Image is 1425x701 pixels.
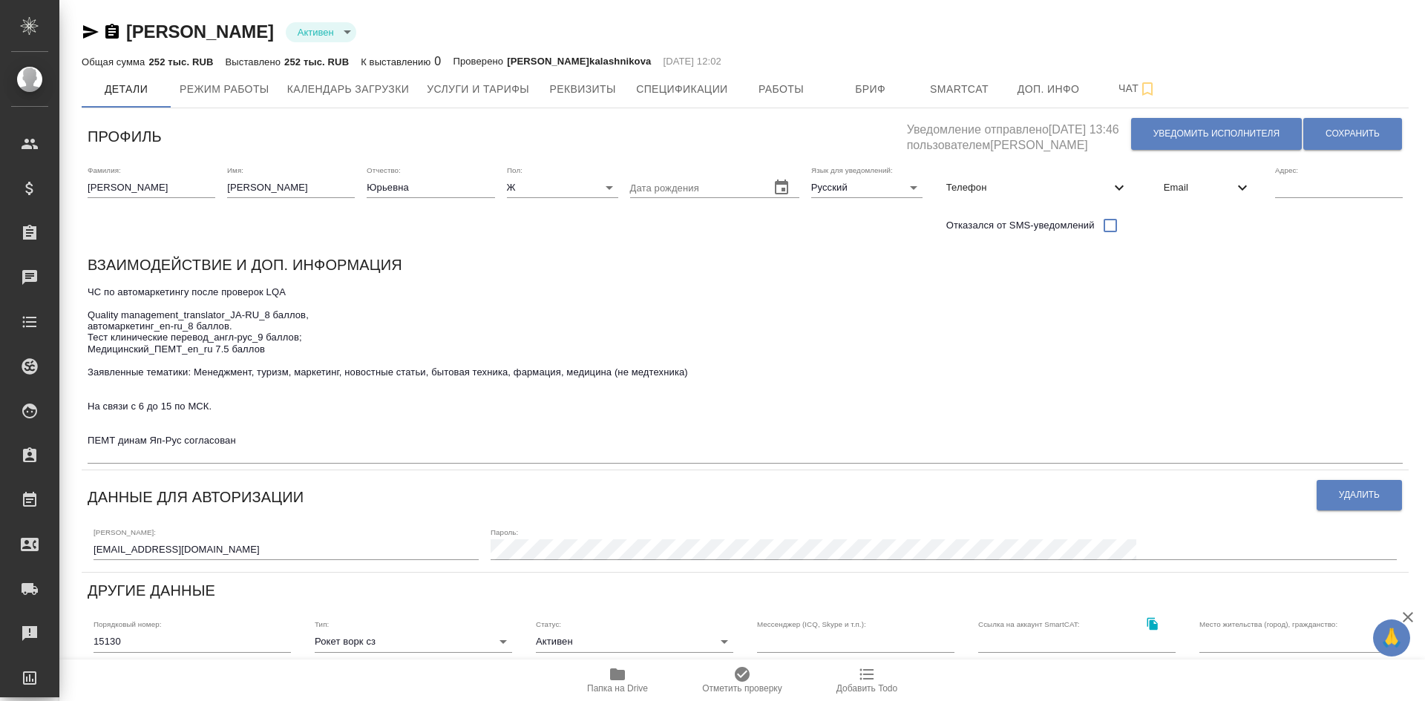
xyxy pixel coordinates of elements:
span: Услуги и тарифы [427,80,529,99]
label: Имя: [227,166,243,174]
label: Отчество: [367,166,401,174]
label: Порядковый номер: [94,621,161,628]
h6: Взаимодействие и доп. информация [88,253,402,277]
span: Добавить Todo [836,683,897,694]
button: Добавить Todo [805,659,929,701]
h6: Данные для авторизации [88,485,304,509]
span: Email [1164,180,1234,195]
label: Пароль: [491,528,518,536]
span: Папка на Drive [587,683,648,694]
label: [PERSON_NAME]: [94,528,156,536]
label: Тип: [315,621,329,628]
span: Спецификации [636,80,727,99]
div: Email [1152,171,1263,204]
p: 252 тыс. RUB [284,56,349,68]
span: Отказался от SMS-уведомлений [946,218,1095,233]
span: Доп. инфо [1013,80,1084,99]
span: Чат [1102,79,1173,98]
button: Активен [293,26,338,39]
button: Отметить проверку [680,659,805,701]
svg: Подписаться [1139,80,1156,98]
button: Скопировать ссылку для ЯМессенджера [82,23,99,41]
label: Фамилия: [88,166,121,174]
p: [PERSON_NAME]kalashnikova [507,54,651,69]
p: [DATE] 12:02 [663,54,721,69]
h5: Уведомление отправлено [DATE] 13:46 пользователем [PERSON_NAME] [907,114,1130,154]
div: Активен [536,631,733,652]
div: 0 [361,53,441,70]
div: Рокет ворк сз [315,631,512,652]
label: Ссылка на аккаунт SmartCAT: [978,621,1080,628]
button: Уведомить исполнителя [1131,118,1302,150]
span: Smartcat [924,80,995,99]
label: Статус: [536,621,561,628]
div: Ж [507,177,618,198]
span: Уведомить исполнителя [1153,128,1280,140]
span: Реквизиты [547,80,618,99]
p: 252 тыс. RUB [148,56,213,68]
p: Выставлено [226,56,285,68]
a: [PERSON_NAME] [126,22,274,42]
button: Удалить [1317,480,1402,510]
h6: Профиль [88,125,162,148]
h6: Другие данные [88,579,215,602]
div: Телефон [934,171,1140,204]
textarea: ЧС по автомаркетингу после проверок LQA Quality management_translator_JA-RU_8 баллов, автомаркети... [88,286,1403,458]
span: 🙏 [1379,622,1404,654]
button: Скопировать ссылку [1137,608,1167,639]
label: Язык для уведомлений: [811,166,893,174]
span: Телефон [946,180,1110,195]
div: Русский [811,177,923,198]
p: К выставлению [361,56,434,68]
button: Папка на Drive [555,659,680,701]
span: Работы [746,80,817,99]
label: Мессенджер (ICQ, Skype и т.п.): [757,621,866,628]
span: Детали [91,80,162,99]
label: Адрес: [1275,166,1298,174]
span: Сохранить [1326,128,1380,140]
span: Режим работы [180,80,269,99]
button: 🙏 [1373,619,1410,656]
span: Бриф [835,80,906,99]
span: Удалить [1339,489,1380,501]
div: Активен [286,22,356,42]
button: Сохранить [1303,118,1402,150]
label: Место жительства (город), гражданство: [1199,621,1337,628]
p: Проверено [453,54,507,69]
button: Скопировать ссылку [103,23,121,41]
span: Календарь загрузки [287,80,410,99]
span: Отметить проверку [702,683,782,694]
p: Общая сумма [82,56,148,68]
label: Пол: [507,166,522,174]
